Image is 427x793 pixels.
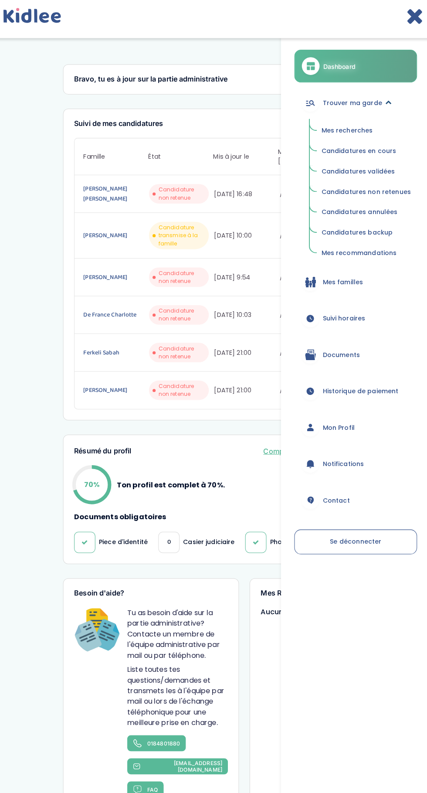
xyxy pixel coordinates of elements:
[320,204,395,213] span: Candidatures annulées
[160,183,206,198] span: Candidature non retenue
[214,186,277,195] span: [DATE] 16:48
[77,74,350,82] h3: Bravo, tu es à jour sur la partie administrative
[329,528,379,537] span: Se déconnecter
[150,150,214,159] span: État
[184,528,234,538] p: Casier judiciaire
[278,145,342,163] span: Message de [PERSON_NAME]
[213,150,278,159] span: Mis à jour le
[86,342,149,351] a: Ferkeli Sabah
[314,120,414,137] a: Mes recherches
[86,268,149,277] a: [PERSON_NAME]
[320,124,370,133] span: Mes recherches
[293,476,414,507] a: Contact
[321,273,361,282] span: Mes familles
[320,144,393,153] span: Candidatures en cours
[279,379,342,388] span: /
[260,579,350,587] h3: Mes RDV
[269,528,317,538] p: Photo de profil
[314,140,414,157] a: Candidatures en cours
[320,184,408,193] span: Candidatures non retenues
[168,528,172,538] span: 0
[77,118,350,126] h3: Suivi de mes candidatures
[160,265,206,280] span: Candidature non retenue
[293,405,414,436] a: Mon Profil
[263,438,350,449] a: Complète tes informations
[101,528,149,538] p: Piece d'identité
[147,747,223,760] span: [EMAIL_ADDRESS][DOMAIN_NAME]
[320,244,394,253] span: Mes recommandations
[129,653,228,716] p: Liste toutes tes questions/demandes et transmets les à l'équipe par mail ou lors de l'échange tél...
[320,224,390,233] span: Candidatures backup
[293,49,414,81] a: Dashboard
[160,339,206,354] span: Candidature non retenue
[160,220,206,243] span: Candidature transmise à la famille
[322,61,353,70] span: Dashboard
[279,227,342,236] span: /
[279,186,342,195] span: /
[86,305,149,314] a: De France Charlotte
[279,305,342,314] span: /
[77,597,122,643] img: Happiness Officer
[160,376,206,391] span: Candidature non retenue
[321,344,358,354] span: Documents
[86,227,149,236] a: [PERSON_NAME]
[293,333,414,364] a: Documents
[321,309,363,318] span: Suivi horaires
[279,342,342,351] span: /
[77,504,350,512] h4: Documents obligatoires
[320,164,392,173] span: Candidatures validées
[321,416,352,425] span: Mon Profil
[260,596,350,606] span: Aucun prévu
[321,380,396,389] span: Historique de paiement
[87,471,102,482] p: 70%
[314,241,414,257] a: Mes recommandations
[214,268,277,277] span: [DATE] 9:54
[321,487,348,497] span: Contact
[86,379,149,388] a: [PERSON_NAME]
[314,160,414,177] a: Candidatures validées
[314,201,414,217] a: Candidatures annulées
[160,302,206,317] span: Candidature non retenue
[86,181,149,200] a: [PERSON_NAME] [PERSON_NAME]
[214,379,277,388] span: [DATE] 21:00
[119,471,225,482] p: Ton profil est complet à 70%.
[86,150,150,159] span: Famille
[314,180,414,197] a: Candidatures non retenues
[314,221,414,237] a: Candidatures backup
[279,268,342,277] span: /
[293,521,414,545] a: Se déconnecter
[293,369,414,400] a: Historique de paiement
[149,773,159,779] span: FAQ
[129,597,228,650] p: Tu as besoin d'aide sur la partie administrative? Contacte un membre de l'équipe administrative p...
[293,85,414,117] a: Trouver ma garde
[214,305,277,314] span: [DATE] 10:03
[321,452,362,461] span: Notifications
[321,97,380,106] span: Trouver ma garde
[149,728,181,734] span: 0184801880
[293,297,414,329] a: Suivi horaires
[77,579,228,587] h3: Besoin d'aide?
[77,439,133,447] h3: Résumé du profil
[293,440,414,472] a: Notifications
[129,723,186,739] a: 0184801880
[129,768,165,784] a: FAQ
[129,745,228,761] a: [EMAIL_ADDRESS][DOMAIN_NAME]
[214,227,277,236] span: [DATE] 10:00
[214,342,277,351] span: [DATE] 21:00
[293,262,414,293] a: Mes familles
